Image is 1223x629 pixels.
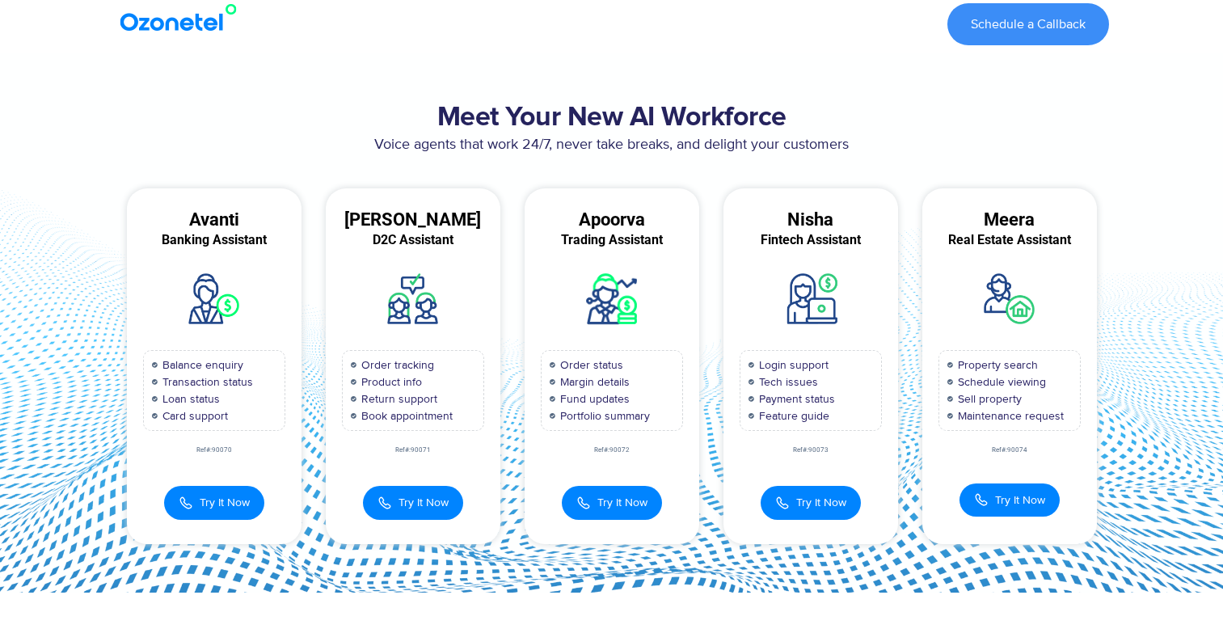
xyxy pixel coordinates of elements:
span: Property search [954,357,1038,374]
div: Meera [922,213,1097,227]
img: Call Icon [377,494,392,512]
span: Card support [158,407,228,424]
button: Try It Now [363,486,463,520]
span: Loan status [158,390,220,407]
h2: Meet Your New AI Workforce [115,102,1109,134]
span: Login support [755,357,829,374]
span: Book appointment [357,407,453,424]
button: Try It Now [761,486,861,520]
img: Call Icon [576,494,591,512]
div: Ref#:90073 [723,447,898,454]
button: Try It Now [164,486,264,520]
span: Try It Now [399,494,449,511]
span: Portfolio summary [556,407,650,424]
div: D2C Assistant [326,233,500,247]
span: Schedule a Callback [971,18,1086,31]
span: Try It Now [796,494,846,511]
span: Payment status [755,390,835,407]
img: Call Icon [775,494,790,512]
div: Apoorva [525,213,699,227]
a: Schedule a Callback [947,3,1109,45]
span: Order status [556,357,623,374]
img: Call Icon [179,494,193,512]
span: Return support [357,390,437,407]
div: Avanti [127,213,302,227]
div: Ref#:90071 [326,447,500,454]
div: Trading Assistant [525,233,699,247]
p: Voice agents that work 24/7, never take breaks, and delight your customers [115,134,1109,156]
img: Call Icon [974,492,989,507]
span: Balance enquiry [158,357,243,374]
span: Try It Now [995,492,1045,509]
span: Fund updates [556,390,630,407]
span: Try It Now [597,494,647,511]
span: Product info [357,374,422,390]
button: Try It Now [562,486,662,520]
span: Try It Now [200,494,250,511]
span: Margin details [556,374,630,390]
span: Maintenance request [954,407,1064,424]
div: Ref#:90074 [922,447,1097,454]
div: Ref#:90072 [525,447,699,454]
span: Transaction status [158,374,253,390]
span: Order tracking [357,357,434,374]
div: [PERSON_NAME] [326,213,500,227]
div: Real Estate Assistant [922,233,1097,247]
span: Schedule viewing [954,374,1046,390]
button: Try It Now [959,483,1060,517]
span: Feature guide [755,407,829,424]
span: Sell property [954,390,1022,407]
div: Banking Assistant [127,233,302,247]
div: Ref#:90070 [127,447,302,454]
span: Tech issues [755,374,818,390]
div: Fintech Assistant [723,233,898,247]
div: Nisha [723,213,898,227]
